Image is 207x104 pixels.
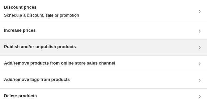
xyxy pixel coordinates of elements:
[4,4,79,11] h3: Discount prices
[4,60,115,67] h3: Add/remove products from online store sales channel
[4,93,37,99] h3: Delete products
[4,76,70,83] h3: Add/remove tags from products
[4,43,76,50] h3: Publish and/or unpublish products
[4,27,36,34] h3: Increase prices
[4,12,79,19] p: Schedule a discount, sale or promotion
